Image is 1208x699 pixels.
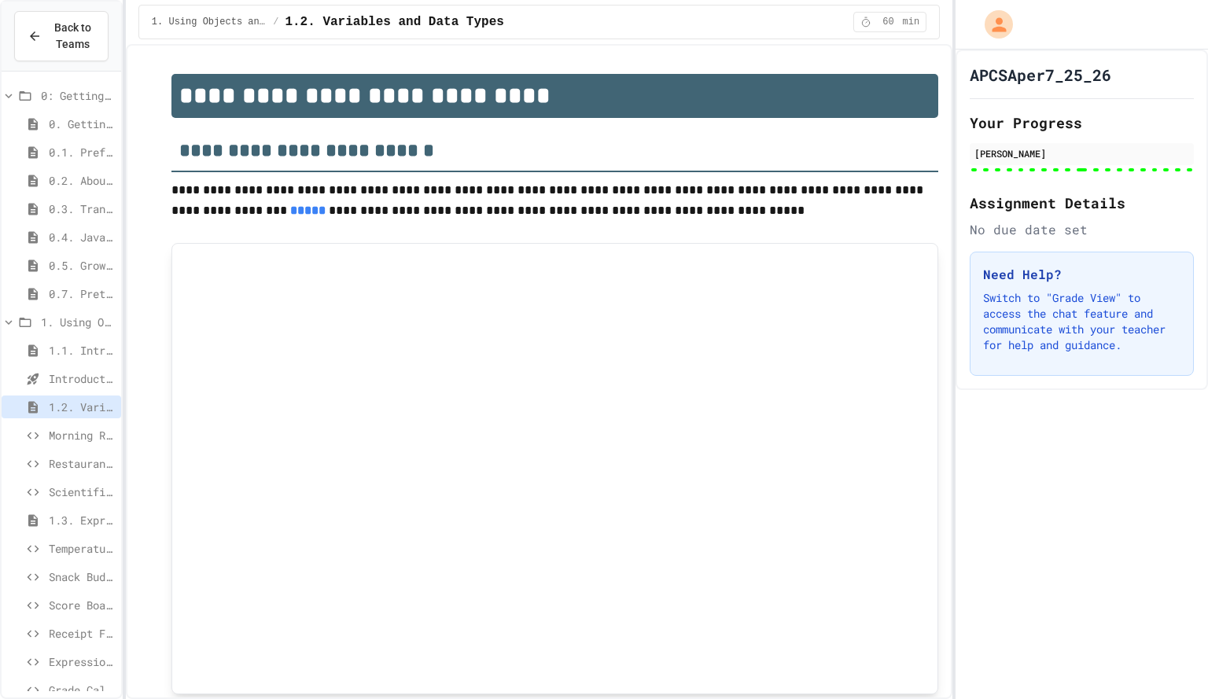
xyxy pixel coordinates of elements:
span: 1. Using Objects and Methods [41,314,115,330]
span: 1.2. Variables and Data Types [49,399,115,415]
span: Restaurant Order System [49,455,115,472]
span: 0.4. Java Development Environments [49,229,115,245]
span: 0.7. Pretest for the AP CSA Exam [49,285,115,302]
h2: Your Progress [970,112,1194,134]
span: Receipt Formatter [49,625,115,642]
span: 0.5. Growth Mindset and Pair Programming [49,257,115,274]
span: Back to Teams [51,20,95,53]
span: 60 [876,16,901,28]
span: Scientific Calculator [49,484,115,500]
h3: Need Help? [983,265,1180,284]
h1: APCSAper7_25_26 [970,64,1111,86]
span: 1. Using Objects and Methods [152,16,267,28]
span: min [903,16,920,28]
p: Switch to "Grade View" to access the chat feature and communicate with your teacher for help and ... [983,290,1180,353]
span: 1.1. Introduction to Algorithms, Programming, and Compilers [49,342,115,359]
h2: Assignment Details [970,192,1194,214]
span: Expression Evaluator Fix [49,653,115,670]
span: 0.3. Transitioning from AP CSP to AP CSA [49,201,115,217]
span: Introduction to Algorithms, Programming, and Compilers [49,370,115,387]
span: Snack Budget Tracker [49,568,115,585]
div: [PERSON_NAME] [974,146,1189,160]
span: 1.3. Expressions and Output [New] [49,512,115,528]
span: 0.1. Preface [49,144,115,160]
span: 0.2. About the AP CSA Exam [49,172,115,189]
div: No due date set [970,220,1194,239]
span: 0. Getting Started [49,116,115,132]
span: Grade Calculator Pro [49,682,115,698]
span: Morning Routine Fix [49,427,115,443]
span: Temperature Display Fix [49,540,115,557]
div: My Account [968,6,1017,42]
button: Back to Teams [14,11,109,61]
span: Score Board Fixer [49,597,115,613]
span: 1.2. Variables and Data Types [285,13,503,31]
span: / [273,16,278,28]
span: 0: Getting Started [41,87,115,104]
